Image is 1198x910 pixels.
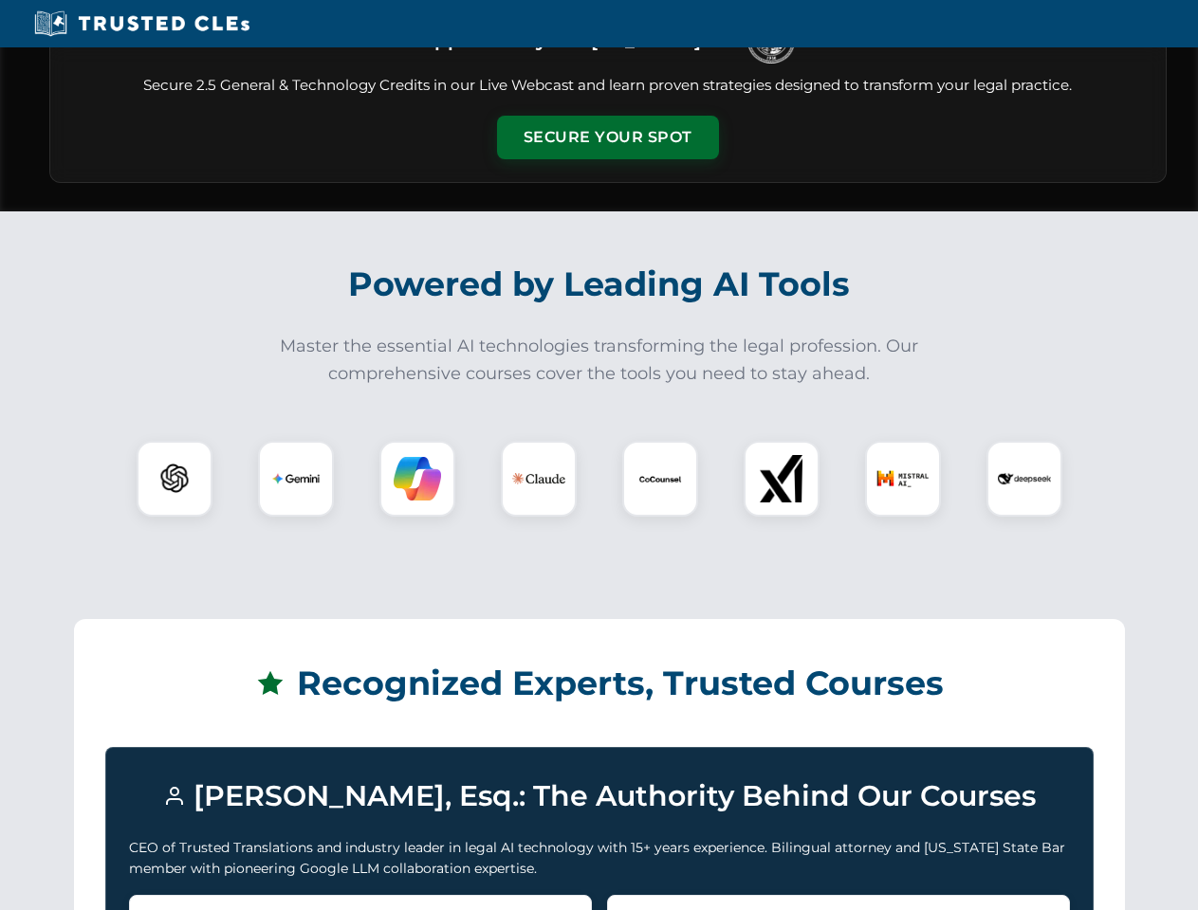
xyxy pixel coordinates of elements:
[501,441,577,517] div: Claude
[622,441,698,517] div: CoCounsel
[147,451,202,506] img: ChatGPT Logo
[998,452,1051,505] img: DeepSeek Logo
[129,771,1070,822] h3: [PERSON_NAME], Esq.: The Authority Behind Our Courses
[394,455,441,502] img: Copilot Logo
[267,333,931,388] p: Master the essential AI technologies transforming the legal profession. Our comprehensive courses...
[272,455,320,502] img: Gemini Logo
[74,251,1125,318] h2: Powered by Leading AI Tools
[744,441,820,517] div: xAI
[137,441,212,517] div: ChatGPT
[865,441,941,517] div: Mistral AI
[636,455,684,502] img: CoCounsel Logo
[876,452,930,505] img: Mistral AI Logo
[497,116,719,159] button: Secure Your Spot
[258,441,334,517] div: Gemini
[512,452,565,505] img: Claude Logo
[379,441,455,517] div: Copilot
[129,837,1070,880] p: CEO of Trusted Translations and industry leader in legal AI technology with 15+ years experience....
[105,650,1094,717] h2: Recognized Experts, Trusted Courses
[73,75,1143,97] p: Secure 2.5 General & Technology Credits in our Live Webcast and learn proven strategies designed ...
[986,441,1062,517] div: DeepSeek
[28,9,255,38] img: Trusted CLEs
[758,455,805,502] img: xAI Logo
